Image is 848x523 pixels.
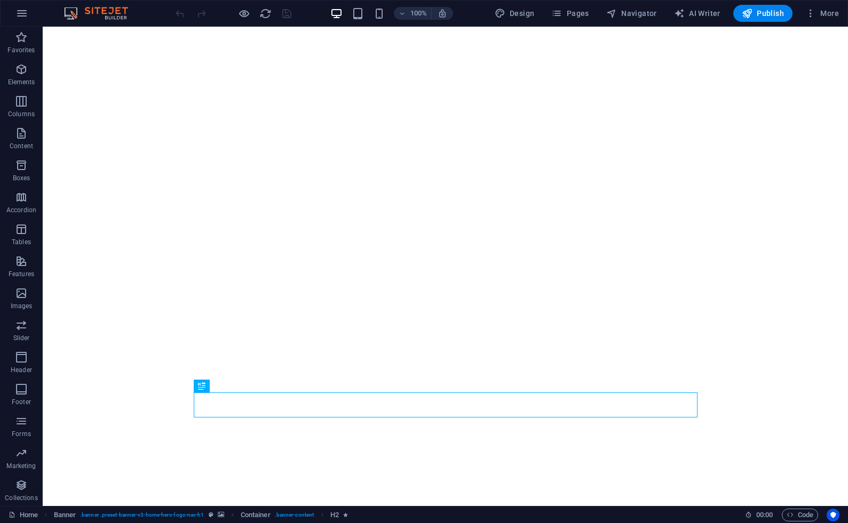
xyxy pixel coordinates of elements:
[237,7,250,20] button: Click here to leave preview mode and continue editing
[9,270,34,278] p: Features
[9,509,38,521] a: Click to cancel selection. Double-click to open Pages
[241,509,271,521] span: Click to select. Double-click to edit
[12,398,31,406] p: Footer
[54,509,348,521] nav: breadcrumb
[8,110,35,118] p: Columns
[490,5,539,22] div: Design (Ctrl+Alt+Y)
[805,8,839,19] span: More
[782,509,818,521] button: Code
[218,512,224,518] i: This element contains a background
[438,9,447,18] i: On resize automatically adjust zoom level to fit chosen device.
[12,238,31,246] p: Tables
[61,7,141,20] img: Editor Logo
[827,509,839,521] button: Usercentrics
[742,8,784,19] span: Publish
[54,509,76,521] span: Click to select. Double-click to edit
[602,5,661,22] button: Navigator
[209,512,213,518] i: This element is a customizable preset
[330,509,339,521] span: Click to select. Double-click to edit
[259,7,272,20] button: reload
[13,334,30,342] p: Slider
[547,5,593,22] button: Pages
[495,8,535,19] span: Design
[756,509,773,521] span: 00 00
[11,302,33,310] p: Images
[410,7,427,20] h6: 100%
[8,78,35,86] p: Elements
[259,7,272,20] i: Reload page
[5,494,37,502] p: Collections
[764,511,765,519] span: :
[606,8,657,19] span: Navigator
[11,366,32,374] p: Header
[801,5,843,22] button: More
[674,8,720,19] span: AI Writer
[6,462,36,470] p: Marketing
[80,509,204,521] span: . banner .preset-banner-v3-home-hero-logo-nav-h1
[551,8,589,19] span: Pages
[343,512,348,518] i: Element contains an animation
[733,5,792,22] button: Publish
[745,509,773,521] h6: Session time
[670,5,725,22] button: AI Writer
[10,142,33,150] p: Content
[275,509,314,521] span: . banner-content
[7,46,35,54] p: Favorites
[12,430,31,438] p: Forms
[394,7,432,20] button: 100%
[490,5,539,22] button: Design
[6,206,36,214] p: Accordion
[787,509,813,521] span: Code
[13,174,30,182] p: Boxes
